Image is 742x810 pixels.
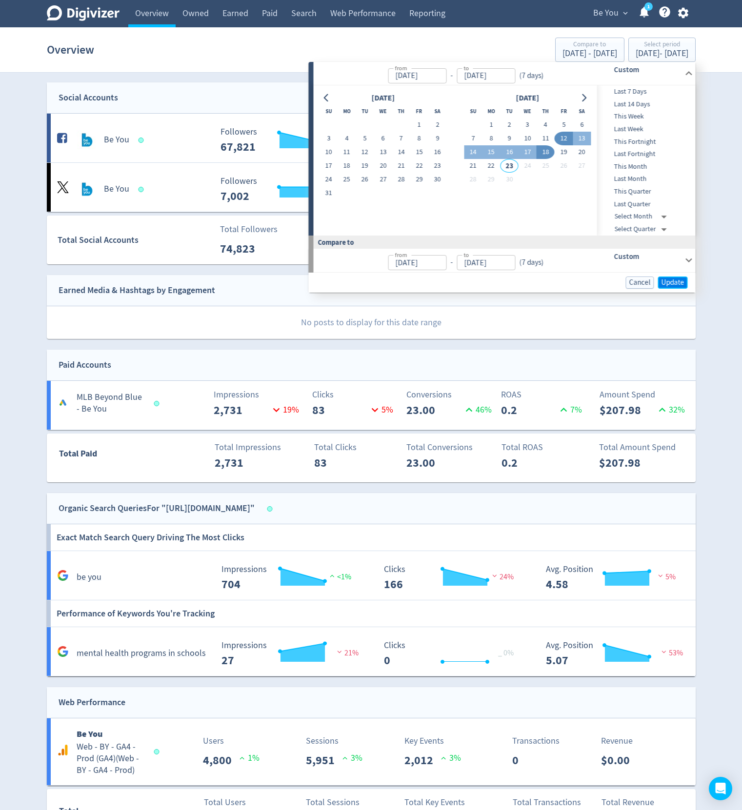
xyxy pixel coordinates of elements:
button: 17 [519,145,537,159]
p: Amount Spend [600,388,688,401]
p: 5,951 [306,751,342,769]
svg: Avg. Position 4.58 [541,565,687,591]
button: 6 [573,118,591,132]
label: to [463,251,469,259]
button: 19 [356,159,374,173]
svg: Google Analytics [57,570,69,581]
th: Wednesday [519,104,537,118]
span: 24% [490,572,514,582]
button: 11 [537,132,555,145]
p: 2,731 [214,401,270,419]
th: Wednesday [374,104,392,118]
button: 30 [428,173,446,186]
p: Clicks [312,388,401,401]
button: 15 [410,145,428,159]
p: Total Sessions [306,796,360,809]
div: [DATE] - [DATE] [636,49,688,58]
button: 18 [338,159,356,173]
button: 3 [320,132,338,145]
a: mental health programs in schools Impressions 27 Impressions 27 21% Clicks 0 Clicks 0 _ 0% Avg. P... [47,627,696,676]
button: 23 [428,159,446,173]
p: Total Amount Spend [599,441,687,454]
span: Data last synced: 22 Sep 2025, 8:01pm (AEST) [154,401,162,406]
p: 83 [312,401,368,419]
button: 5 [356,132,374,145]
div: Last Quarter [597,198,694,211]
button: 14 [464,145,482,159]
span: Last 7 Days [597,86,694,97]
p: Revenue [601,734,633,748]
svg: Clicks 166 [379,565,525,591]
p: Total Clicks [314,441,402,454]
button: Cancel [626,277,654,289]
button: 29 [482,173,500,186]
button: 8 [482,132,500,145]
img: negative-performance.svg [490,572,500,579]
label: from [395,64,407,72]
button: 13 [374,145,392,159]
p: 7 % [557,403,582,416]
img: negative-performance.svg [335,648,344,655]
button: 8 [410,132,428,145]
div: Compare to [309,236,696,249]
button: Update [658,277,688,289]
button: 1 [410,118,428,132]
span: Last Week [597,124,694,135]
th: Thursday [537,104,555,118]
div: ( 7 days ) [515,257,543,268]
button: 18 [537,145,555,159]
p: ROAS [501,388,589,401]
button: 25 [338,173,356,186]
p: 1 % [240,751,260,765]
button: 24 [320,173,338,186]
button: 21 [392,159,410,173]
th: Saturday [428,104,446,118]
a: 1 [644,2,653,11]
span: Data last synced: 22 Sep 2025, 10:02pm (AEST) [138,187,146,192]
a: Be YouWeb - BY - GA4 - Prod (GA4)(Web - BY - GA4 - Prod)Users4,800 1%Sessions5,951 3%Key Events2,... [47,718,696,785]
p: Total Revenue [602,796,654,809]
button: 4 [537,118,555,132]
th: Tuesday [501,104,519,118]
p: Total Key Events [404,796,465,809]
button: 22 [482,159,500,173]
div: Last Week [597,123,694,136]
h6: Performance of Keywords You're Tracking [57,600,215,627]
h5: Be You [104,183,129,195]
p: 74,823 [220,240,276,257]
div: from-to(7 days)Custom [314,249,696,272]
button: 1 [482,118,500,132]
h6: Custom [614,64,681,76]
button: 3 [519,118,537,132]
button: 5 [555,118,573,132]
b: Be You [77,728,102,740]
button: 27 [573,159,591,173]
div: Last Month [597,173,694,185]
button: 19 [555,145,573,159]
span: This Quarter [597,186,694,197]
a: MLB Beyond Blue - Be YouImpressions2,73119%Clicks835%Conversions23.0046%ROAS0.27%Amount Spend$207... [47,381,696,430]
div: Last 7 Days [597,85,694,98]
span: This Week [597,111,694,122]
th: Thursday [392,104,410,118]
div: Last Fortnight [597,148,694,160]
h5: MLB Beyond Blue - Be You [77,392,145,415]
span: 5% [656,572,676,582]
button: 26 [555,159,573,173]
button: 4 [338,132,356,145]
button: 15 [482,145,500,159]
button: Go to next month [577,91,591,105]
span: Data last synced: 22 Sep 2025, 5:01pm (AEST) [138,138,146,143]
span: 21% [335,648,359,658]
p: 3 % [441,751,461,765]
p: 3 % [342,751,362,765]
div: This Week [597,110,694,123]
div: ( 7 days ) [515,70,547,81]
svg: Clicks 0 [379,641,525,667]
nav: presets [597,85,694,236]
button: 17 [320,159,338,173]
p: Total ROAS [501,441,590,454]
p: Total Conversions [406,441,495,454]
p: $207.98 [599,454,655,472]
button: 16 [501,145,519,159]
